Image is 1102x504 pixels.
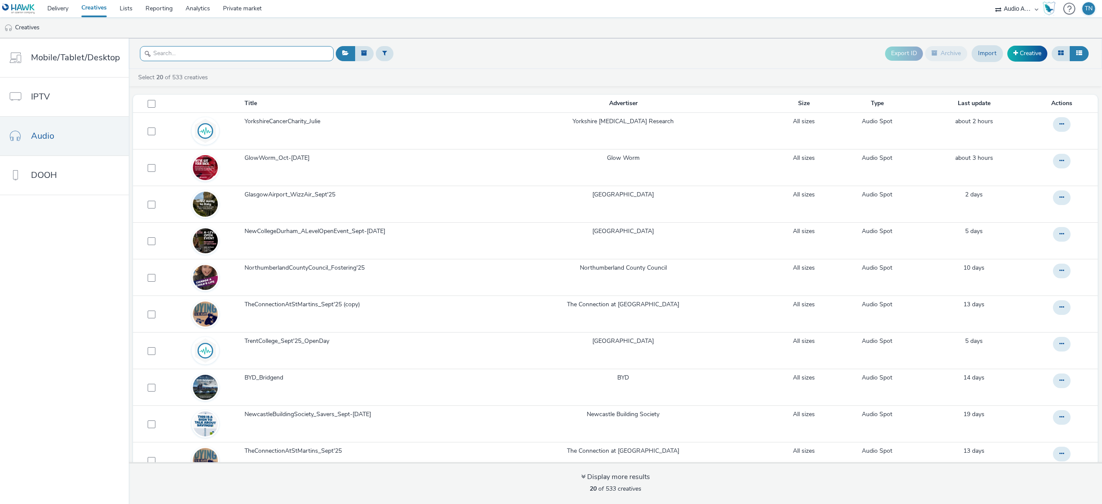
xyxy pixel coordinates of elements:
a: 21 September 2025, 23:58 [963,264,984,272]
a: BYD [617,373,629,382]
a: BYD_Bridgend [245,373,473,386]
a: Audio Spot [862,264,892,272]
span: 19 days [963,410,984,418]
img: 5a667bbb-3058-41f5-862c-8b43b5e978c4.png [193,265,218,290]
a: All sizes [793,337,815,345]
img: Hawk Academy [1043,2,1056,16]
a: 29 September 2025, 13:38 [965,190,983,199]
a: All sizes [793,410,815,419]
img: audio [4,24,13,32]
strong: 20 [590,485,597,493]
a: 18 September 2025, 12:59 [963,447,984,455]
a: Audio Spot [862,373,892,382]
a: GlasgowAirport_WizzAir_Sept'25 [245,190,473,203]
a: Audio Spot [862,337,892,345]
a: All sizes [793,300,815,309]
a: Northumberland County Council [580,264,667,272]
span: DOOH [31,169,57,181]
button: Archive [925,46,967,61]
span: 2 days [965,190,983,199]
a: The Connection at [GEOGRAPHIC_DATA] [567,300,679,309]
a: 18 September 2025, 13:01 [963,300,984,309]
img: audio.svg [193,118,218,143]
a: Audio Spot [862,154,892,162]
button: Table [1070,46,1089,61]
a: All sizes [793,190,815,199]
a: 17 September 2025, 15:08 [963,373,984,382]
a: Glow Worm [607,154,640,162]
a: Audio Spot [862,410,892,419]
a: All sizes [793,447,815,455]
a: Import [972,45,1003,62]
a: [GEOGRAPHIC_DATA] [592,337,654,345]
th: Size [773,95,835,112]
img: a7c7c955-041f-41d4-8e5b-8a78d835e7c0.jpg [193,411,218,436]
a: The Connection at [GEOGRAPHIC_DATA] [567,447,679,455]
a: 26 September 2025, 18:20 [965,337,983,345]
a: All sizes [793,264,815,272]
a: TheConnectionAtStMartins_Sept'25 [245,447,473,460]
a: All sizes [793,154,815,162]
img: d725b104-b16a-4486-ade1-5a9fc2807e43.png [193,375,218,400]
a: NorthumberlandCountyCouncil_Fostering'25 [245,264,473,277]
span: 13 days [963,300,984,308]
img: 1c13c793-cf80-4cf8-afe9-fbd5fd0b20c3.jpg [193,155,218,180]
span: BYD_Bridgend [245,373,287,382]
a: [GEOGRAPHIC_DATA] [592,190,654,199]
span: TheConnectionAtStMartins_Sept'25 [245,447,345,455]
a: YorkshireCancerCharity_Julie [245,117,473,130]
span: TheConnectionAtStMartins_Sept'25 (copy) [245,300,363,309]
a: Yorkshire [MEDICAL_DATA] Research [573,117,674,126]
a: Audio Spot [862,190,892,199]
th: Advertiser [474,95,773,112]
a: GlowWorm_Oct-[DATE] [245,154,473,167]
button: Grid [1052,46,1070,61]
span: IPTV [31,90,50,103]
strong: 20 [156,73,163,81]
a: NewCollegeDurham_ALevelOpenEvent_Sept-[DATE] [245,227,473,240]
a: 1 October 2025, 15:52 [955,154,993,162]
a: Audio Spot [862,447,892,455]
img: audio.svg [193,338,218,363]
a: 1 October 2025, 16:27 [955,117,993,126]
span: about 3 hours [955,154,993,162]
span: Mobile/Tablet/Desktop [31,51,120,64]
a: All sizes [793,227,815,236]
a: NewcastleBuildingSociety_Savers_Sept-[DATE] [245,410,473,423]
a: Audio Spot [862,300,892,309]
span: about 2 hours [955,117,993,125]
a: [GEOGRAPHIC_DATA] [592,227,654,236]
img: undefined Logo [2,3,35,14]
span: GlowWorm_Oct-[DATE] [245,154,313,162]
span: NewCollegeDurham_ALevelOpenEvent_Sept-[DATE] [245,227,389,236]
a: 12 September 2025, 14:18 [963,410,984,419]
img: 1a5b46fb-d7cd-42c3-a3d0-4fdd14b0cbaa.jpg [193,448,218,473]
th: Last update [919,95,1029,112]
span: 14 days [963,373,984,382]
a: Newcastle Building Society [587,410,659,419]
span: 10 days [963,264,984,272]
span: YorkshireCancerCharity_Julie [245,117,324,126]
span: GlasgowAirport_WizzAir_Sept'25 [245,190,339,199]
a: TrentCollege_Sept'25_OpenDay [245,337,473,350]
th: Actions [1029,95,1098,112]
span: 5 days [965,227,983,235]
button: Export ID [885,47,923,60]
a: Hawk Academy [1043,2,1059,16]
span: of 533 creatives [590,485,641,493]
a: TheConnectionAtStMartins_Sept'25 (copy) [245,300,473,313]
img: d572484d-eef7-449c-a08c-7eda7cf3b47d.gif [193,192,218,217]
span: TrentCollege_Sept'25_OpenDay [245,337,333,345]
a: 26 September 2025, 18:07 [965,227,983,236]
a: Select of 533 creatives [137,73,211,81]
span: 13 days [963,447,984,455]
